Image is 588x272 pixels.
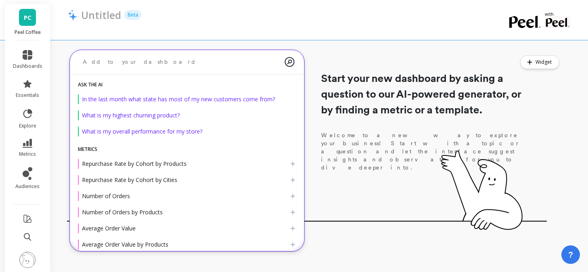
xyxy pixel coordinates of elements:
p: Welcome to a new way to explore your business! Start with a topic or a question and let the inter... [321,131,523,172]
p: Untitled [81,8,121,22]
h1: Start your new dashboard by asking a question to our AI-powered generator, or by finding a metric... [321,70,523,117]
h2: metrics [70,146,304,153]
p: with [545,12,570,16]
span: What is my highest churning product? [82,111,180,119]
span: PC [24,13,31,22]
button: ? [561,245,580,264]
span: explore [19,123,36,129]
span: Widget [535,58,554,66]
span: audiences [15,183,40,190]
span: ? [568,249,573,260]
p: Peel Coffee [13,29,42,36]
span: Repurchase Rate by Cohort by Products [82,160,187,167]
span: essentials [16,92,39,98]
span: Average Order Value [82,224,136,232]
img: header icon [68,9,77,21]
button: Widget [520,55,559,69]
span: Number of Orders by Products [82,208,163,216]
span: Average Order Value by Products [82,241,168,248]
span: What is my overall performance for my store? [82,128,202,135]
p: Beta [124,10,141,20]
img: profile picture [19,252,36,268]
span: Number of Orders [82,192,130,200]
span: metrics [19,151,36,157]
img: partner logo [545,16,570,28]
span: Repurchase Rate by Cohort by Cities [82,176,177,184]
span: dashboards [13,63,42,69]
span: In the last month what state has most of my new customers come from? [82,95,275,103]
h2: ask the AI [70,82,304,88]
img: magic search icon [285,51,294,73]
